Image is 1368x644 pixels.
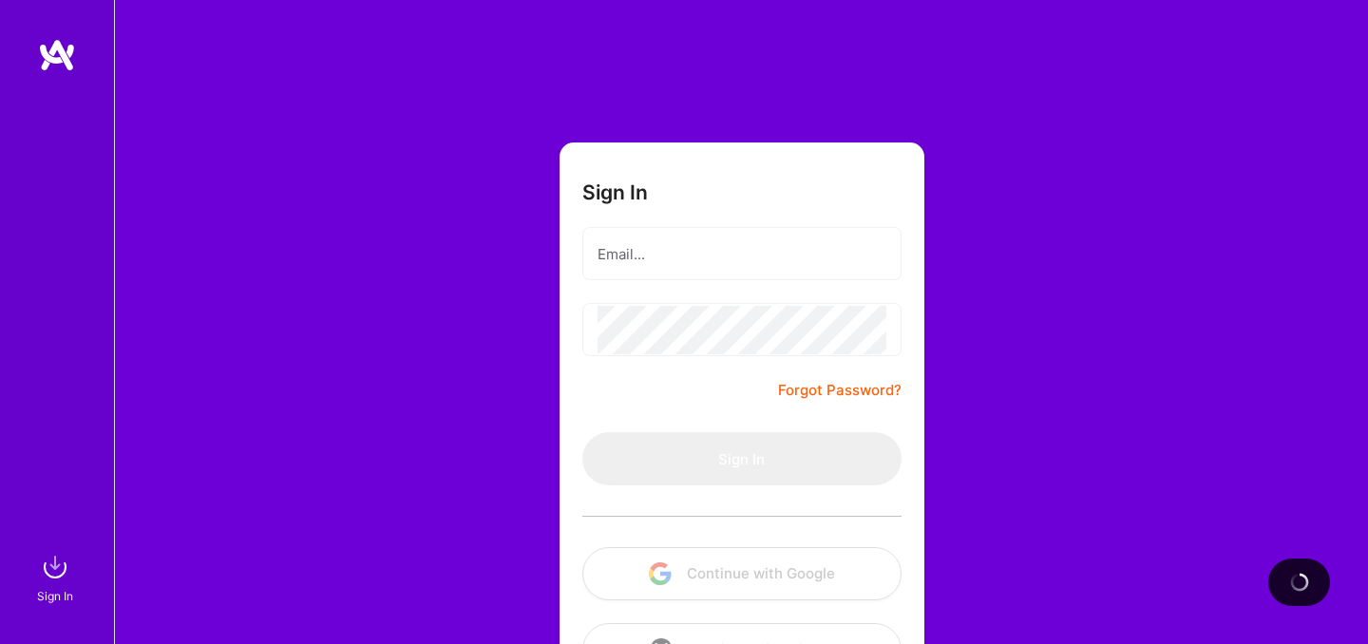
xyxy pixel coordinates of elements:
img: logo [38,38,76,72]
input: Email... [598,230,886,278]
img: sign in [36,548,74,586]
a: Forgot Password? [778,379,902,402]
h3: Sign In [582,180,648,204]
button: Sign In [582,432,902,485]
button: Continue with Google [582,547,902,600]
img: icon [649,562,672,585]
div: Sign In [37,586,73,606]
img: loading [1286,570,1311,595]
a: sign inSign In [40,548,74,606]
